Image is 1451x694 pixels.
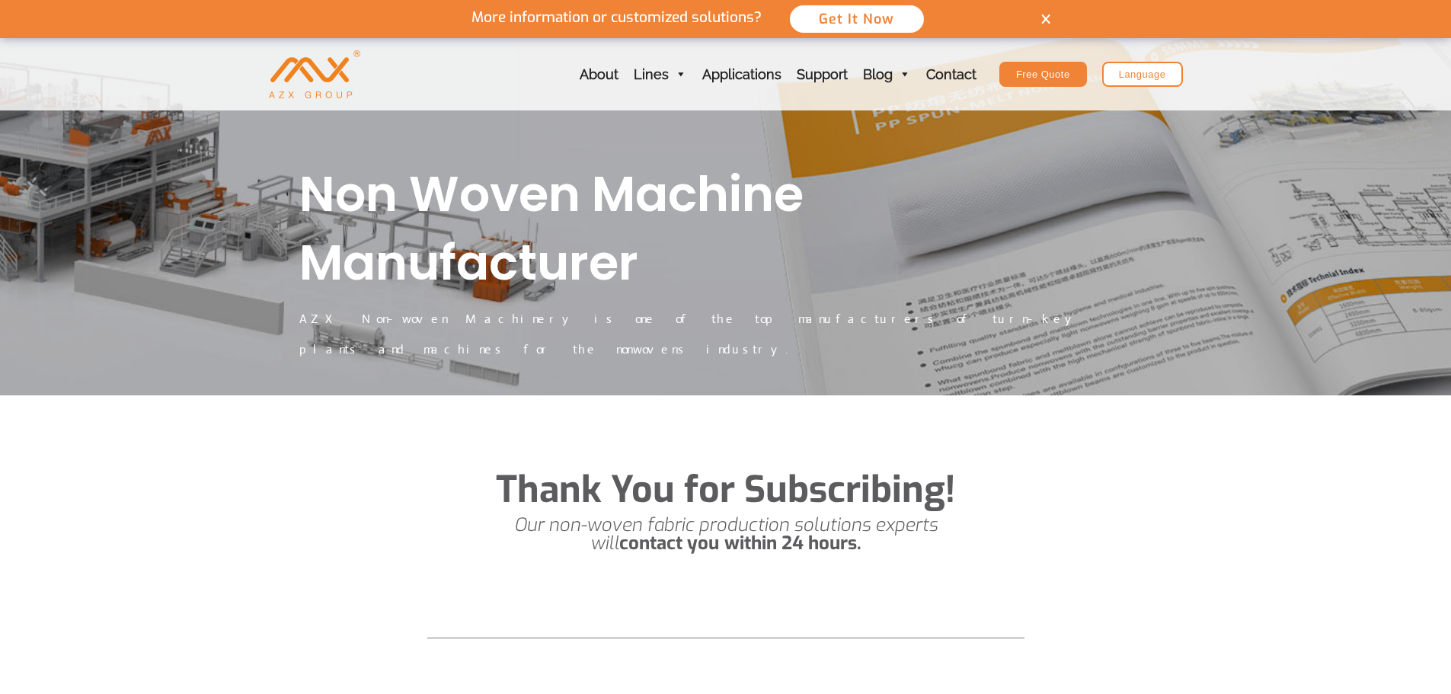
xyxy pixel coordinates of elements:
b: contact you [619,531,719,555]
a: Free Quote [999,62,1087,87]
div: Thank You for Subscribing! [299,472,1152,508]
i: Our non-woven fabric production solutions experts will [514,513,938,555]
a: Applications [695,38,789,110]
p: More information or customized solutions? [459,9,775,27]
a: Blog [855,38,919,110]
div: AZX Non-woven Machinery is one of the top manufacturers of turn-key plants and machines for the n... [299,304,1152,365]
a: Support [789,38,855,110]
a: Language [1102,62,1183,87]
h1: Non Woven Machine Manufacturer [299,160,1152,296]
a: About [572,38,626,110]
b: within 24 hours. [724,531,861,555]
a: AZX Nonwoven Machine [269,66,360,81]
button: Get It Now [788,4,925,34]
a: Contact [919,38,984,110]
a: Lines [626,38,695,110]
